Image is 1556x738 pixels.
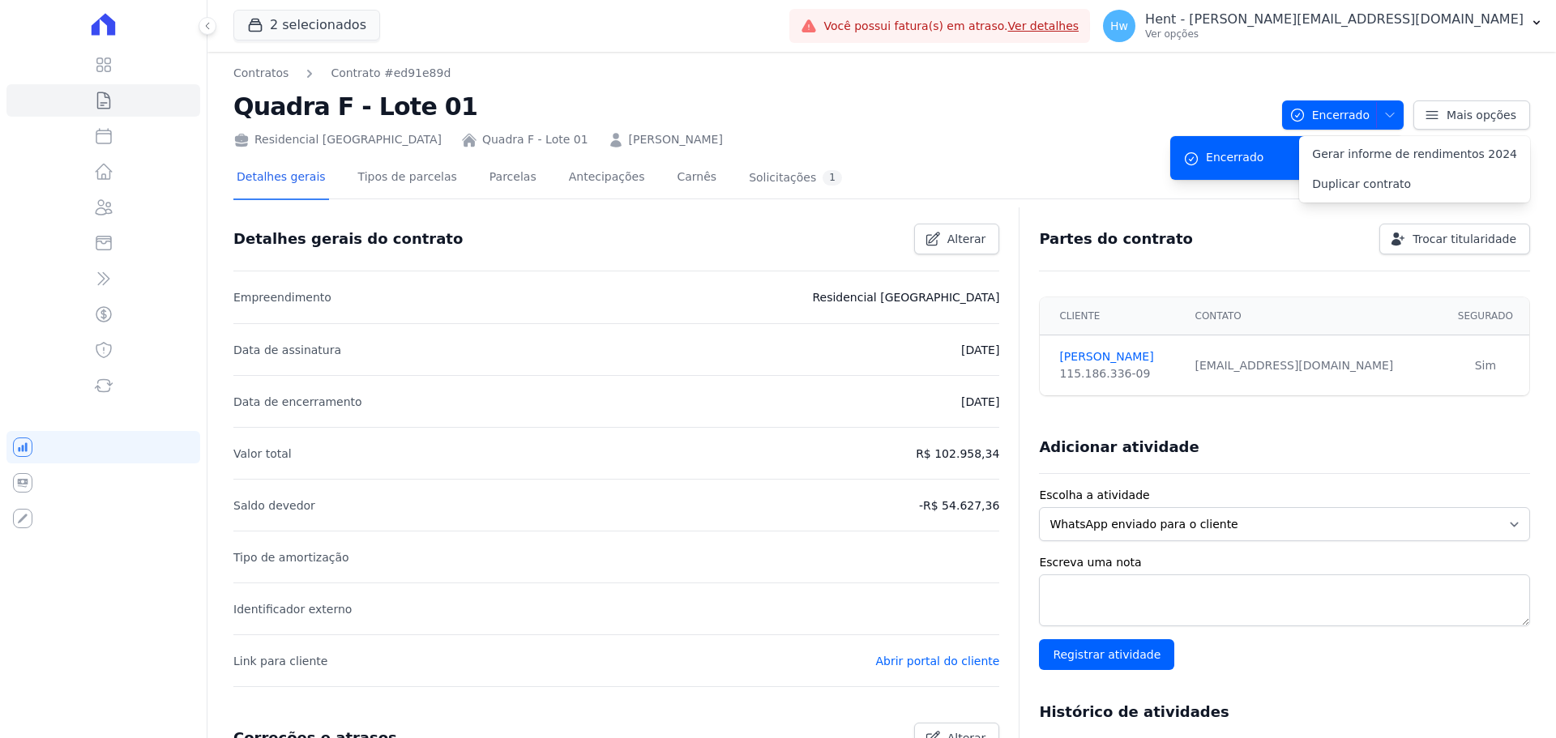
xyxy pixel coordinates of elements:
a: Gerar informe de rendimentos 2024 [1299,139,1530,169]
div: 1 [823,170,842,186]
p: Valor total [233,444,292,463]
h3: Adicionar atividade [1039,437,1199,457]
h2: Quadra F - Lote 01 [233,88,1269,125]
button: Encerrado [1282,100,1404,130]
label: Escreva uma nota [1039,554,1530,571]
th: Segurado [1442,297,1529,335]
span: Encerrado [1289,100,1370,130]
a: [PERSON_NAME] [1059,348,1175,365]
a: Alterar [914,224,1000,254]
nav: Breadcrumb [233,65,1269,82]
p: Tipo de amortização [233,548,349,567]
h3: Histórico de atividades [1039,702,1229,722]
a: Tipos de parcelas [355,157,460,200]
td: Sim [1442,335,1529,396]
span: Hw [1110,20,1128,32]
th: Cliente [1040,297,1185,335]
p: [DATE] [961,340,999,360]
a: [PERSON_NAME] [629,131,723,148]
a: Duplicar contrato [1299,169,1530,199]
p: Residencial [GEOGRAPHIC_DATA] [812,288,999,307]
span: Encerrado [1206,149,1263,166]
p: Data de assinatura [233,340,341,360]
p: Ver opções [1145,28,1524,41]
input: Registrar atividade [1039,639,1174,670]
div: Solicitações [749,170,842,186]
nav: Breadcrumb [233,65,451,82]
p: R$ 102.958,34 [916,444,999,463]
label: Escolha a atividade [1039,487,1530,504]
div: Residencial [GEOGRAPHIC_DATA] [233,131,442,148]
a: Trocar titularidade [1379,224,1530,254]
a: Antecipações [566,157,648,200]
a: Quadra F - Lote 01 [482,131,588,148]
p: [DATE] [961,392,999,412]
p: Empreendimento [233,288,331,307]
h3: Partes do contrato [1039,229,1193,249]
button: 2 selecionados [233,10,380,41]
p: Link para cliente [233,651,327,671]
span: Alterar [947,231,986,247]
p: Data de encerramento [233,392,362,412]
a: Mais opções [1413,100,1530,130]
div: [EMAIL_ADDRESS][DOMAIN_NAME] [1195,357,1432,374]
p: Saldo devedor [233,496,315,515]
th: Contato [1186,297,1442,335]
a: Parcelas [486,157,540,200]
button: Hw Hent - [PERSON_NAME][EMAIL_ADDRESS][DOMAIN_NAME] Ver opções [1090,3,1556,49]
a: Carnês [673,157,720,200]
a: Contrato #ed91e89d [331,65,451,82]
div: 115.186.336-09 [1059,365,1175,382]
h3: Detalhes gerais do contrato [233,229,463,249]
span: Trocar titularidade [1413,231,1516,247]
p: -R$ 54.627,36 [919,496,999,515]
a: Detalhes gerais [233,157,329,200]
span: Você possui fatura(s) em atraso. [823,18,1079,35]
a: Solicitações1 [746,157,845,200]
a: Abrir portal do cliente [875,655,999,668]
a: Contratos [233,65,289,82]
a: Ver detalhes [1008,19,1079,32]
p: Identificador externo [233,599,352,619]
p: Hent - [PERSON_NAME][EMAIL_ADDRESS][DOMAIN_NAME] [1145,11,1524,28]
span: Mais opções [1447,107,1516,123]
